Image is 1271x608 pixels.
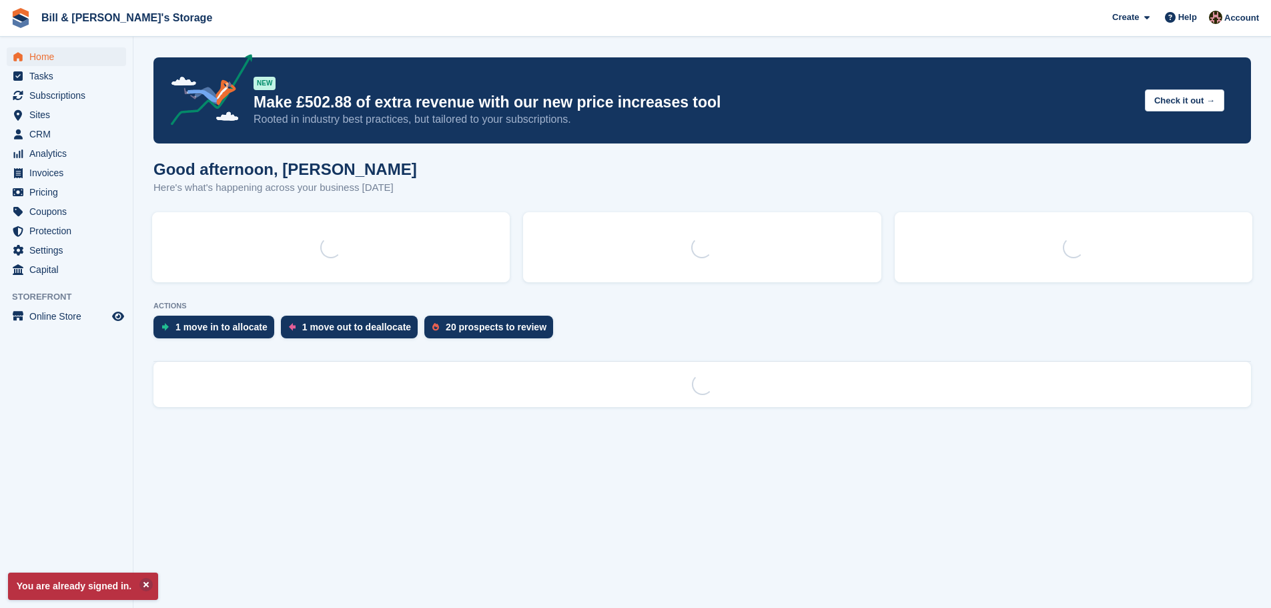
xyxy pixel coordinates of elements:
span: Tasks [29,67,109,85]
span: Account [1224,11,1259,25]
a: menu [7,222,126,240]
span: Analytics [29,144,109,163]
p: Here's what's happening across your business [DATE] [153,180,417,196]
a: Bill & [PERSON_NAME]'s Storage [36,7,218,29]
p: Rooted in industry best practices, but tailored to your subscriptions. [254,112,1134,127]
span: CRM [29,125,109,143]
a: menu [7,183,126,202]
p: Make £502.88 of extra revenue with our new price increases tool [254,93,1134,112]
img: price-adjustments-announcement-icon-8257ccfd72463d97f412b2fc003d46551f7dbcb40ab6d574587a9cd5c0d94... [159,54,253,130]
a: menu [7,105,126,124]
a: menu [7,307,126,326]
span: Pricing [29,183,109,202]
a: menu [7,125,126,143]
span: Coupons [29,202,109,221]
div: 1 move in to allocate [175,322,268,332]
div: NEW [254,77,276,90]
a: 1 move in to allocate [153,316,281,345]
span: Home [29,47,109,66]
span: Subscriptions [29,86,109,105]
a: menu [7,241,126,260]
a: menu [7,144,126,163]
p: You are already signed in. [8,573,158,600]
h1: Good afternoon, [PERSON_NAME] [153,160,417,178]
div: 20 prospects to review [446,322,546,332]
span: Create [1112,11,1139,24]
img: stora-icon-8386f47178a22dfd0bd8f6a31ec36ba5ce8667c1dd55bd0f319d3a0aa187defe.svg [11,8,31,28]
a: menu [7,86,126,105]
a: menu [7,67,126,85]
a: menu [7,202,126,221]
span: Invoices [29,164,109,182]
span: Sites [29,105,109,124]
img: move_ins_to_allocate_icon-fdf77a2bb77ea45bf5b3d319d69a93e2d87916cf1d5bf7949dd705db3b84f3ca.svg [161,323,169,331]
img: move_outs_to_deallocate_icon-f764333ba52eb49d3ac5e1228854f67142a1ed5810a6f6cc68b1a99e826820c5.svg [289,323,296,331]
a: menu [7,47,126,66]
span: Protection [29,222,109,240]
span: Settings [29,241,109,260]
img: prospect-51fa495bee0391a8d652442698ab0144808aea92771e9ea1ae160a38d050c398.svg [432,323,439,331]
span: Storefront [12,290,133,304]
a: Preview store [110,308,126,324]
a: 1 move out to deallocate [281,316,424,345]
a: menu [7,164,126,182]
a: 20 prospects to review [424,316,560,345]
span: Capital [29,260,109,279]
p: ACTIONS [153,302,1251,310]
a: menu [7,260,126,279]
button: Check it out → [1145,89,1224,111]
img: Jack Bottesch [1209,11,1222,24]
span: Help [1178,11,1197,24]
div: 1 move out to deallocate [302,322,411,332]
span: Online Store [29,307,109,326]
